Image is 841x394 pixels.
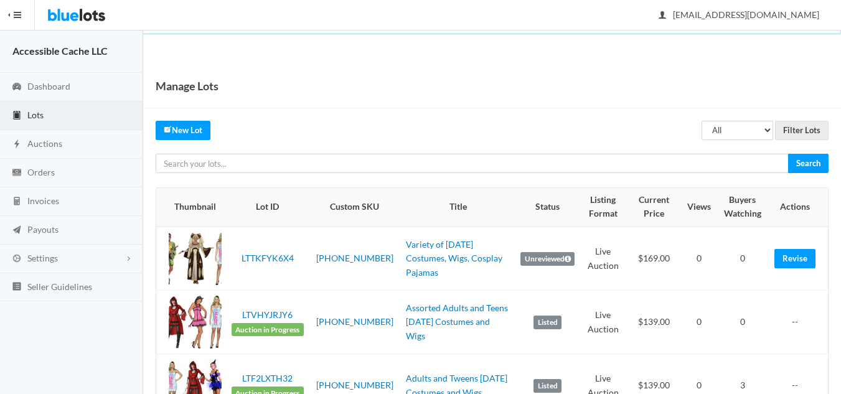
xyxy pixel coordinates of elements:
th: Custom SKU [309,188,401,227]
td: 0 [716,227,769,291]
a: Revise [774,249,815,268]
span: Auctions [27,138,62,149]
a: [PHONE_NUMBER] [316,380,393,390]
ion-icon: list box [11,281,23,293]
input: Search [788,154,829,173]
ion-icon: paper plane [11,225,23,237]
span: Invoices [27,195,59,206]
input: Search your lots... [156,154,789,173]
th: Views [682,188,716,227]
td: $169.00 [626,227,682,291]
th: Current Price [626,188,682,227]
ion-icon: cash [11,167,23,179]
th: Actions [769,188,828,227]
span: [EMAIL_ADDRESS][DOMAIN_NAME] [659,9,819,20]
ion-icon: flash [11,139,23,151]
th: Lot ID [227,188,309,227]
strong: Accessible Cache LLC [12,45,108,57]
a: Variety of [DATE] Costumes, Wigs, Cosplay Pajamas [406,239,502,278]
td: -- [769,291,828,354]
a: LTVHYJRJY6 [242,309,293,320]
ion-icon: cog [11,253,23,265]
span: Lots [27,110,44,120]
a: [PHONE_NUMBER] [316,316,393,327]
label: Listed [533,379,561,393]
span: Dashboard [27,81,70,91]
ion-icon: create [164,125,172,133]
ion-icon: clipboard [11,110,23,122]
td: Live Auction [580,291,626,354]
span: Payouts [27,224,59,235]
td: 0 [682,227,716,291]
td: 0 [716,291,769,354]
ion-icon: calculator [11,196,23,208]
h1: Manage Lots [156,77,218,95]
a: [PHONE_NUMBER] [316,253,393,263]
th: Buyers Watching [716,188,769,227]
input: Filter Lots [775,121,829,140]
ion-icon: speedometer [11,82,23,93]
label: Unreviewed [520,252,575,266]
span: Auction in Progress [232,323,304,337]
a: Assorted Adults and Teens [DATE] Costumes and Wigs [406,303,508,341]
a: LTTKFYK6X4 [242,253,294,263]
th: Status [515,188,580,227]
a: LTF2LXTH32 [242,373,293,383]
th: Listing Format [580,188,626,227]
td: 0 [682,291,716,354]
label: Listed [533,316,561,329]
th: Thumbnail [156,188,227,227]
span: Settings [27,253,58,263]
ion-icon: person [656,10,669,22]
td: Live Auction [580,227,626,291]
a: createNew Lot [156,121,210,140]
span: Orders [27,167,55,177]
span: Seller Guidelines [27,281,92,292]
th: Title [401,188,516,227]
td: $139.00 [626,291,682,354]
